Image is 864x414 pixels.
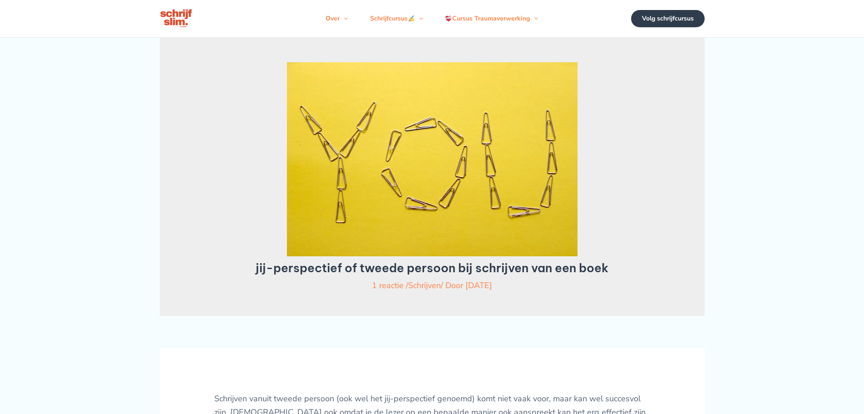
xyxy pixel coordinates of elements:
span: Menu schakelen [530,5,538,32]
span: Menu schakelen [415,5,423,32]
img: ❤️‍🩹 [445,15,452,22]
img: ✍️ [408,15,415,22]
a: Schrijven [408,280,441,291]
nav: Navigatie op de site: Menu [315,5,549,32]
a: Cursus TraumaverwerkingMenu schakelen [434,5,549,32]
div: / / Door [193,279,671,291]
a: Volg schrijfcursus [631,10,705,27]
span: Menu schakelen [340,5,348,32]
h1: jij-perspectief of tweede persoon bij schrijven van een boek [193,261,671,275]
img: schrijfcursus schrijfslim academy [160,8,193,29]
a: 1 reactie [372,280,404,291]
img: schrijven vanuit tweede persoon het jij perspectief [287,62,578,256]
a: [DATE] [465,280,492,291]
a: SchrijfcursusMenu schakelen [359,5,434,32]
a: OverMenu schakelen [315,5,359,32]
